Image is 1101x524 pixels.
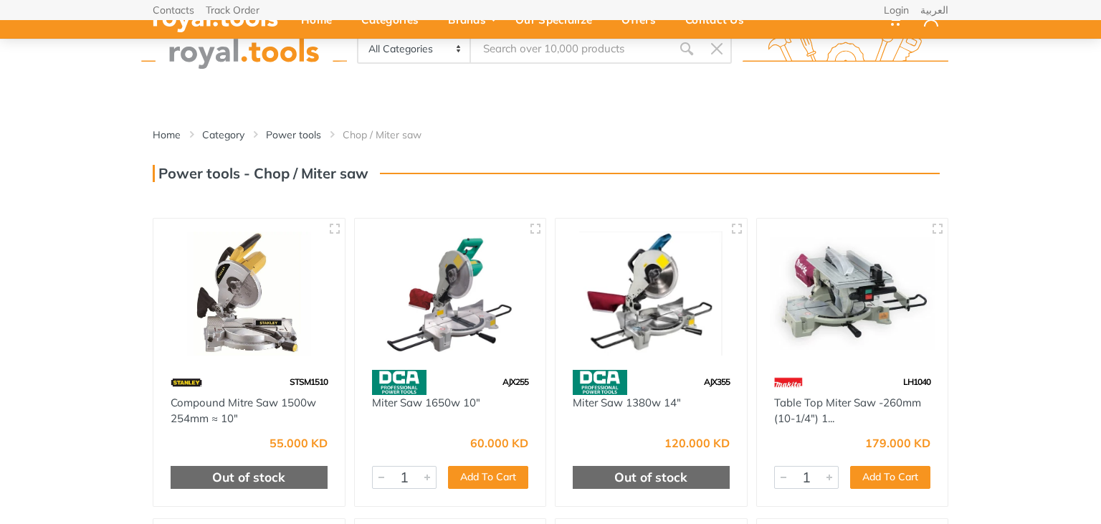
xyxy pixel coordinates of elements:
a: Contacts [153,5,194,15]
img: royal.tools Logo [743,29,948,69]
img: Royal Tools - Miter Saw 1380w 14 [568,232,734,356]
button: Add To Cart [850,466,930,489]
a: العربية [920,5,948,15]
img: Royal Tools - Table Top Miter Saw -260mm (10-1/4 [770,232,935,356]
div: Out of stock [573,466,730,489]
img: 42.webp [774,370,803,395]
a: Power tools [266,128,321,142]
img: 58.webp [573,370,627,395]
a: Category [202,128,244,142]
img: Royal Tools - Compound Mitre Saw 1500w 254mm ≈ 10 [166,232,332,356]
select: Category [358,35,471,62]
img: royal.tools Logo [141,29,347,69]
span: AJX255 [502,376,528,387]
span: LH1040 [903,376,930,387]
a: Miter Saw 1650w 10" [372,396,480,409]
a: Miter Saw 1380w 14" [573,396,681,409]
span: STSM1510 [290,376,328,387]
img: Royal Tools - Miter Saw 1650w 10 [368,232,533,356]
a: Compound Mitre Saw 1500w 254mm ≈ 10" [171,396,316,426]
h3: Power tools - Chop / Miter saw [153,165,368,182]
div: 60.000 KD [470,437,528,449]
li: Chop / Miter saw [343,128,443,142]
div: 120.000 KD [664,437,730,449]
button: Add To Cart [448,466,528,489]
a: Table Top Miter Saw -260mm (10-1/4") 1... [774,396,921,426]
a: Track Order [206,5,259,15]
img: 58.webp [372,370,426,395]
div: 179.000 KD [865,437,930,449]
span: AJX355 [704,376,730,387]
div: Out of stock [171,466,328,489]
input: Site search [471,34,672,64]
a: Login [884,5,909,15]
a: Home [153,128,181,142]
div: 55.000 KD [270,437,328,449]
nav: breadcrumb [153,128,948,142]
img: 15.webp [171,370,202,395]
